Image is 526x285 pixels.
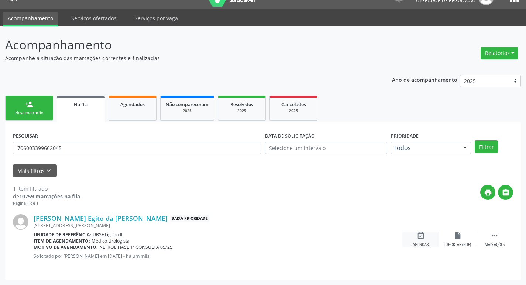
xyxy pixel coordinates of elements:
[166,108,209,114] div: 2025
[230,101,253,108] span: Resolvidos
[34,238,90,244] b: Item de agendamento:
[392,75,457,84] p: Ano de acompanhamento
[25,100,33,108] div: person_add
[393,144,456,152] span: Todos
[19,193,80,200] strong: 10759 marcações na fila
[34,232,91,238] b: Unidade de referência:
[265,130,315,142] label: DATA DE SOLICITAÇÃO
[13,142,261,154] input: Nome, CNS
[498,185,513,200] button: 
[92,238,130,244] span: Médico Urologista
[13,130,38,142] label: PESQUISAR
[99,244,172,250] span: NEFROLITÍASE 1ª CONSULTA 05/25
[485,242,505,247] div: Mais ações
[481,47,518,59] button: Relatórios
[66,12,122,25] a: Serviços ofertados
[34,244,98,250] b: Motivo de agendamento:
[130,12,183,25] a: Serviços por vaga
[265,142,387,154] input: Selecione um intervalo
[34,222,402,229] div: [STREET_ADDRESS][PERSON_NAME]
[170,215,209,222] span: Baixa Prioridade
[502,188,510,197] i: 
[13,164,57,177] button: Mais filtroskeyboard_arrow_down
[74,101,88,108] span: Na fila
[417,232,425,240] i: event_available
[484,188,492,197] i: print
[5,54,366,62] p: Acompanhe a situação das marcações correntes e finalizadas
[13,185,80,192] div: 1 item filtrado
[34,253,402,259] p: Solicitado por [PERSON_NAME] em [DATE] - há um mês
[13,214,28,230] img: img
[45,167,53,175] i: keyboard_arrow_down
[120,101,145,108] span: Agendados
[34,214,168,222] a: [PERSON_NAME] Egito da [PERSON_NAME]
[413,242,429,247] div: Agendar
[3,12,58,26] a: Acompanhamento
[11,110,48,116] div: Nova marcação
[93,232,122,238] span: UBSF Ligeiro II
[275,108,312,114] div: 2025
[166,101,209,108] span: Não compareceram
[391,130,419,142] label: Prioridade
[5,36,366,54] p: Acompanhamento
[480,185,495,200] button: print
[223,108,260,114] div: 2025
[281,101,306,108] span: Cancelados
[13,192,80,200] div: de
[444,242,471,247] div: Exportar (PDF)
[13,200,80,206] div: Página 1 de 1
[454,232,462,240] i: insert_drive_file
[475,140,498,153] button: Filtrar
[491,232,499,240] i: 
